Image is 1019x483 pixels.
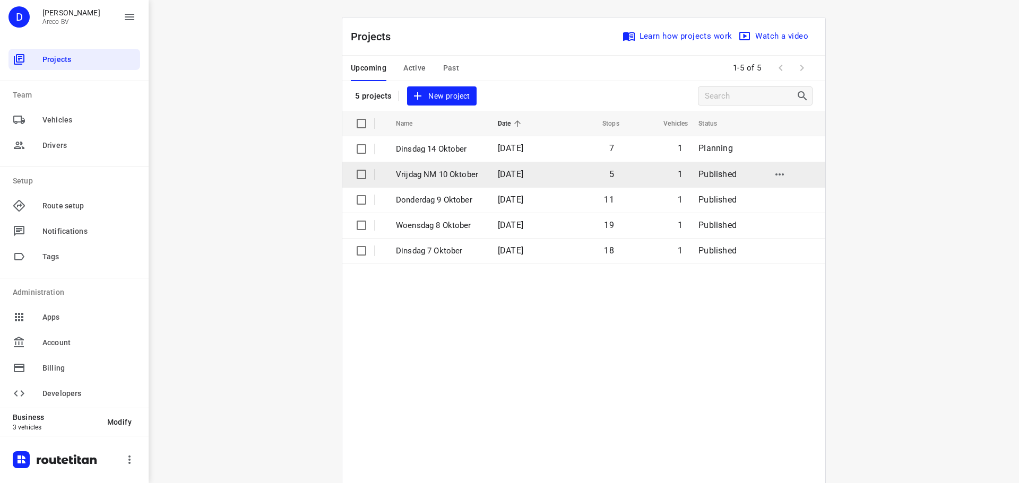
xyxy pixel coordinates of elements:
[403,62,426,75] span: Active
[42,363,136,374] span: Billing
[604,245,614,256] span: 18
[498,169,523,179] span: [DATE]
[8,221,140,242] div: Notifications
[42,312,136,323] span: Apps
[8,383,140,404] div: Developers
[8,109,140,130] div: Vehicles
[413,90,470,103] span: New project
[498,117,525,130] span: Date
[796,90,812,102] div: Search
[698,195,737,205] span: Published
[42,115,136,126] span: Vehicles
[42,18,100,25] p: Areco BV
[351,29,400,45] p: Projects
[107,418,132,426] span: Modify
[13,175,140,187] p: Setup
[443,62,460,75] span: Past
[396,219,482,232] p: Woensdag 8 Oktober
[42,8,100,17] p: Didier Evrard
[42,226,136,237] span: Notifications
[498,245,523,256] span: [DATE]
[498,220,523,230] span: [DATE]
[42,140,136,151] span: Drivers
[678,143,683,153] span: 1
[609,169,614,179] span: 5
[8,332,140,353] div: Account
[407,86,476,106] button: New project
[396,143,482,155] p: Dinsdag 14 Oktober
[698,220,737,230] span: Published
[698,143,732,153] span: Planning
[589,117,619,130] span: Stops
[13,424,99,431] p: 3 vehicles
[705,88,796,104] input: Search projects
[729,57,766,80] span: 1-5 of 5
[8,357,140,379] div: Billing
[351,62,386,75] span: Upcoming
[791,57,813,78] span: Next Page
[8,6,30,28] div: D
[13,90,140,101] p: Team
[650,117,688,130] span: Vehicles
[698,245,737,256] span: Published
[604,195,614,205] span: 11
[8,246,140,267] div: Tags
[355,91,392,101] p: 5 projects
[678,220,683,230] span: 1
[42,337,136,348] span: Account
[42,388,136,399] span: Developers
[678,195,683,205] span: 1
[698,117,731,130] span: Status
[609,143,614,153] span: 7
[396,194,482,206] p: Donderdag 9 Oktober
[42,54,136,65] span: Projects
[8,195,140,216] div: Route setup
[396,245,482,257] p: Dinsdag 7 Oktober
[604,220,614,230] span: 19
[13,287,140,298] p: Administration
[498,195,523,205] span: [DATE]
[8,306,140,328] div: Apps
[42,251,136,262] span: Tags
[498,143,523,153] span: [DATE]
[8,135,140,156] div: Drivers
[13,413,99,421] p: Business
[770,57,791,78] span: Previous Page
[8,49,140,70] div: Projects
[396,117,427,130] span: Name
[678,245,683,256] span: 1
[678,169,683,179] span: 1
[698,169,737,179] span: Published
[396,169,482,181] p: Vrijdag NM 10 Oktober
[42,200,136,212] span: Route setup
[99,412,140,432] button: Modify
